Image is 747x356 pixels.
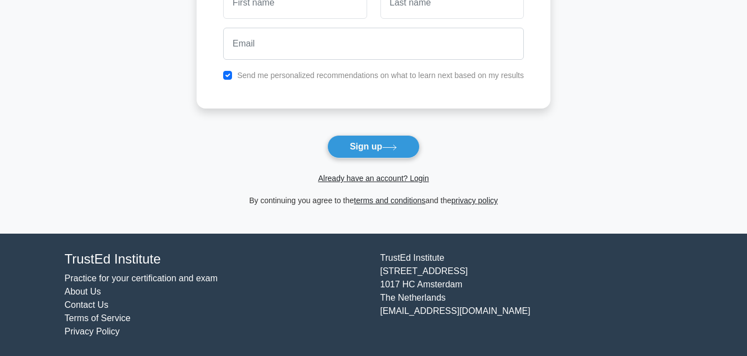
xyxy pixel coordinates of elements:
[451,196,498,205] a: privacy policy
[237,71,524,80] label: Send me personalized recommendations on what to learn next based on my results
[65,327,120,336] a: Privacy Policy
[65,313,131,323] a: Terms of Service
[65,274,218,283] a: Practice for your certification and exam
[318,174,429,183] a: Already have an account? Login
[65,287,101,296] a: About Us
[327,135,420,158] button: Sign up
[190,194,557,207] div: By continuing you agree to the and the
[65,251,367,267] h4: TrustEd Institute
[65,300,109,309] a: Contact Us
[354,196,425,205] a: terms and conditions
[223,28,524,60] input: Email
[374,251,689,338] div: TrustEd Institute [STREET_ADDRESS] 1017 HC Amsterdam The Netherlands [EMAIL_ADDRESS][DOMAIN_NAME]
